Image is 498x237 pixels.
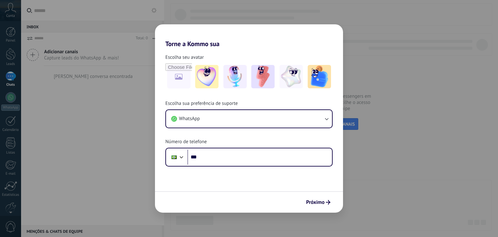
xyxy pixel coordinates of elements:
[155,24,343,48] h2: Torne a Kommo sua
[168,150,180,164] div: Brazil: + 55
[303,197,333,208] button: Próximo
[279,65,303,88] img: -4.jpeg
[165,54,204,61] span: Escolha seu avatar
[308,65,331,88] img: -5.jpeg
[306,200,325,205] span: Próximo
[166,110,332,128] button: WhatsApp
[223,65,247,88] img: -2.jpeg
[165,100,238,107] span: Escolha sua preferência de suporte
[195,65,219,88] img: -1.jpeg
[165,139,207,145] span: Número de telefone
[179,116,200,122] span: WhatsApp
[251,65,275,88] img: -3.jpeg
